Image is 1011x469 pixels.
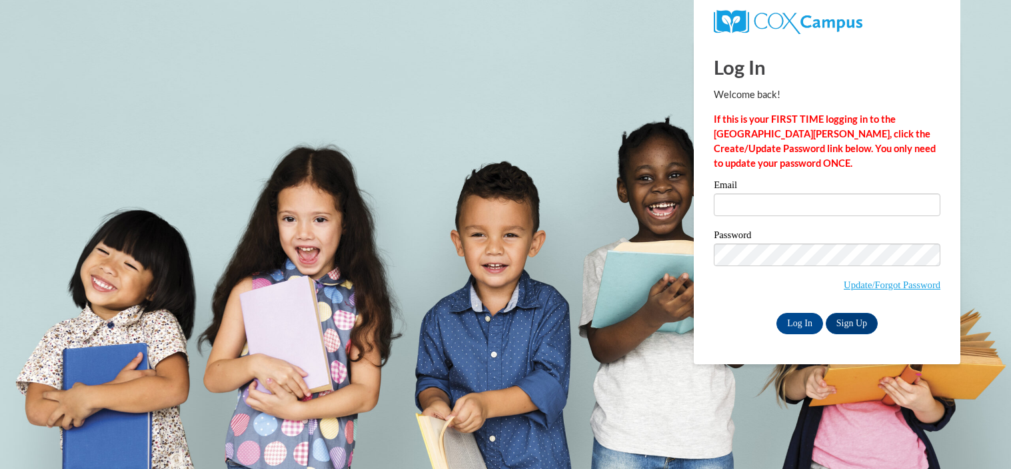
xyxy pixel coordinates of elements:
h1: Log In [714,53,940,81]
a: COX Campus [714,15,862,27]
label: Password [714,230,940,244]
input: Log In [776,313,823,334]
label: Email [714,180,940,193]
p: Welcome back! [714,87,940,102]
a: Update/Forgot Password [844,280,940,290]
a: Sign Up [826,313,878,334]
strong: If this is your FIRST TIME logging in to the [GEOGRAPHIC_DATA][PERSON_NAME], click the Create/Upd... [714,113,936,169]
img: COX Campus [714,10,862,34]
